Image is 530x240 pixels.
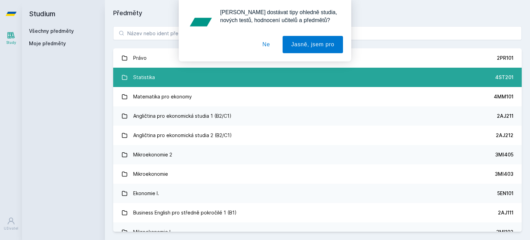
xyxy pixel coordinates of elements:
[495,171,513,177] div: 3MI403
[113,164,522,184] a: Mikroekonomie 3MI403
[187,8,215,36] img: notification icon
[283,36,343,53] button: Jasně, jsem pro
[496,229,513,236] div: 3MI102
[133,167,168,181] div: Mikroekonomie
[133,148,172,162] div: Mikroekonomie 2
[4,226,18,231] div: Uživatel
[133,109,232,123] div: Angličtina pro ekonomická studia 1 (B2/C1)
[133,206,237,220] div: Business English pro středně pokročilé 1 (B1)
[133,90,192,104] div: Matematika pro ekonomy
[496,132,513,139] div: 2AJ212
[113,203,522,222] a: Business English pro středně pokročilé 1 (B1) 2AJ111
[113,126,522,145] a: Angličtina pro ekonomická studia 2 (B2/C1) 2AJ212
[497,190,513,197] div: 5EN101
[133,186,159,200] div: Ekonomie I.
[215,8,343,24] div: [PERSON_NAME] dostávat tipy ohledně studia, nových testů, hodnocení učitelů a předmětů?
[113,106,522,126] a: Angličtina pro ekonomická studia 1 (B2/C1) 2AJ211
[113,184,522,203] a: Ekonomie I. 5EN101
[1,213,21,234] a: Uživatel
[254,36,279,53] button: Ne
[497,113,513,119] div: 2AJ211
[113,87,522,106] a: Matematika pro ekonomy 4MM101
[498,209,513,216] div: 2AJ111
[133,225,170,239] div: Mikroekonomie I
[133,128,232,142] div: Angličtina pro ekonomická studia 2 (B2/C1)
[495,74,513,81] div: 4ST201
[495,151,513,158] div: 3MI405
[133,70,155,84] div: Statistika
[494,93,513,100] div: 4MM101
[113,145,522,164] a: Mikroekonomie 2 3MI405
[113,68,522,87] a: Statistika 4ST201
